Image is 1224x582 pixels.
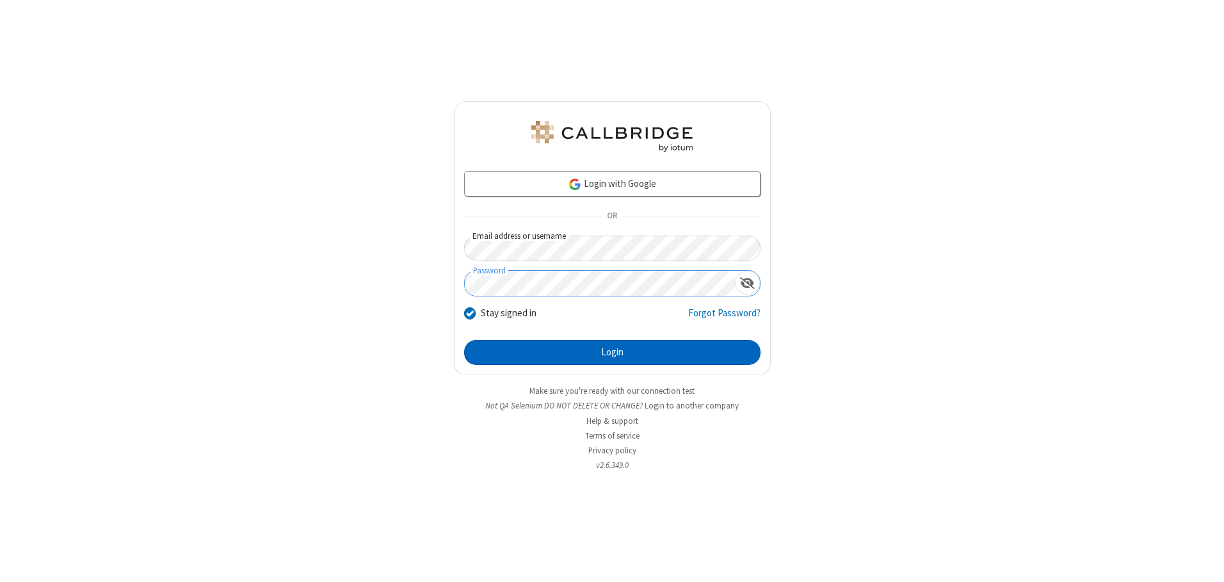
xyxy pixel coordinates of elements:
li: Not QA Selenium DO NOT DELETE OR CHANGE? [454,400,771,412]
a: Forgot Password? [688,306,761,330]
a: Make sure you're ready with our connection test [529,385,695,396]
div: Show password [735,271,760,295]
li: v2.6.349.0 [454,459,771,471]
button: Login to another company [645,400,739,412]
a: Terms of service [585,430,640,441]
a: Privacy policy [588,445,636,456]
button: Login [464,340,761,366]
img: QA Selenium DO NOT DELETE OR CHANGE [529,121,695,152]
span: OR [602,207,622,225]
label: Stay signed in [481,306,536,321]
input: Email address or username [464,236,761,261]
a: Help & support [586,416,638,426]
a: Login with Google [464,171,761,197]
input: Password [465,271,735,296]
img: google-icon.png [568,177,582,191]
